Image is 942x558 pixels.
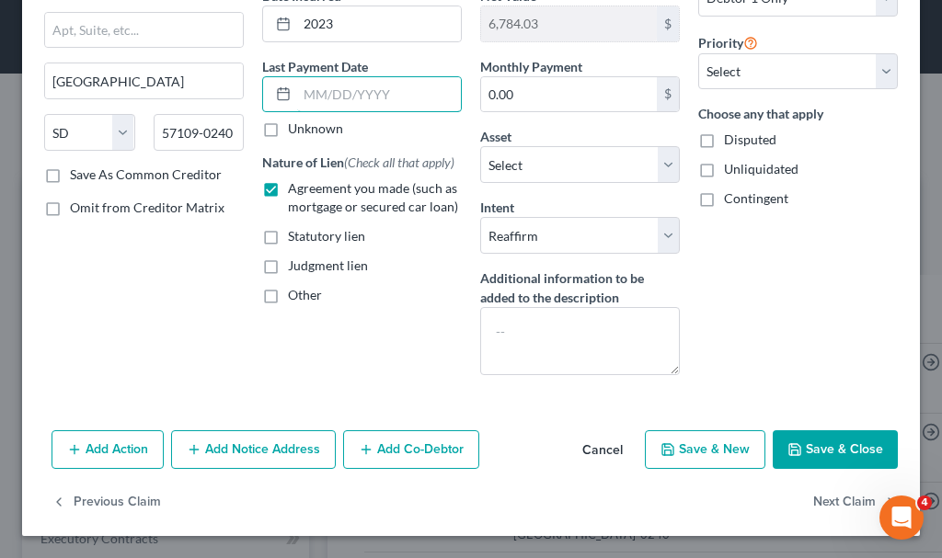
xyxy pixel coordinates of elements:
span: Asset [480,129,511,144]
span: Contingent [724,190,788,206]
label: Last Payment Date [262,57,368,76]
input: 0.00 [481,6,657,41]
input: Enter zip... [154,114,245,151]
input: MM/DD/YYYY [297,77,461,112]
iframe: Intercom live chat [879,495,924,540]
button: Add Notice Address [171,430,336,469]
label: Intent [480,198,514,217]
label: Unknown [288,120,343,138]
label: Priority [698,31,758,53]
span: Unliquidated [724,161,798,177]
label: Nature of Lien [262,153,454,172]
label: Monthly Payment [480,57,582,76]
button: Next Claim [813,484,898,522]
div: $ [657,6,679,41]
label: Additional information to be added to the description [480,268,680,307]
span: Other [288,287,322,302]
span: 4 [917,495,932,510]
input: MM/DD/YYYY [297,6,461,41]
button: Cancel [568,432,638,469]
span: Judgment lien [288,257,368,273]
button: Save & Close [773,430,898,469]
span: Omit from Creditor Matrix [70,199,224,215]
span: (Check all that apply) [344,154,454,170]
input: 0.00 [481,77,657,112]
button: Save & New [645,430,765,469]
span: Agreement you made (such as mortgage or secured car loan) [288,180,458,214]
span: Statutory lien [288,228,365,244]
span: Disputed [724,131,776,147]
div: $ [657,77,679,112]
input: Apt, Suite, etc... [45,13,243,48]
label: Choose any that apply [698,104,898,123]
button: Add Action [52,430,164,469]
label: Save As Common Creditor [70,165,222,184]
button: Previous Claim [52,484,161,522]
input: Enter city... [45,63,243,98]
button: Add Co-Debtor [343,430,479,469]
